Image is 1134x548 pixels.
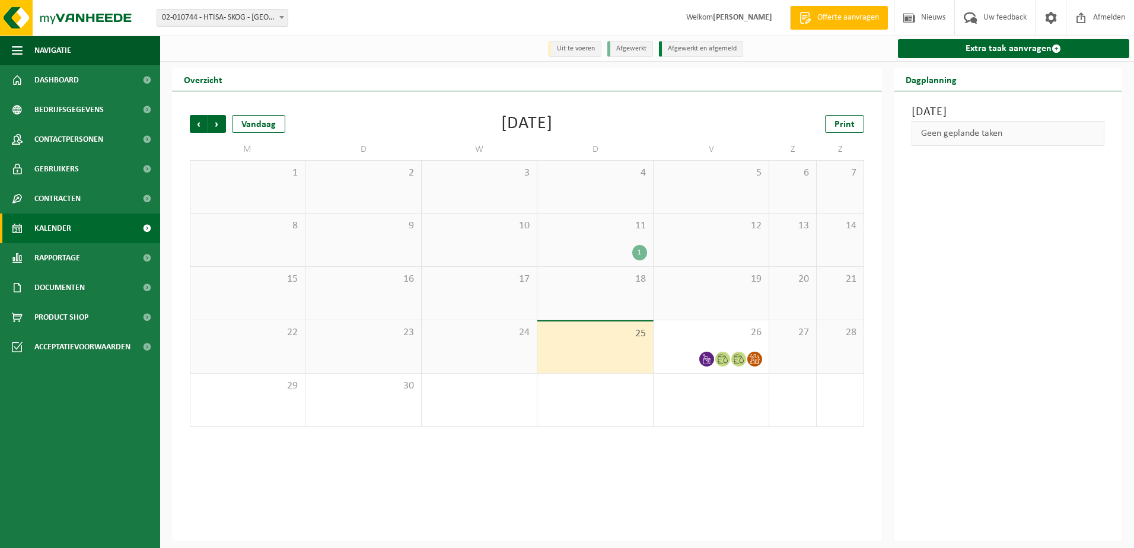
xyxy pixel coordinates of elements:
span: Offerte aanvragen [814,12,882,24]
span: 23 [311,326,415,339]
span: 14 [823,219,858,232]
div: 1 [632,245,647,260]
strong: [PERSON_NAME] [713,13,772,22]
span: 12 [660,219,763,232]
span: 9 [311,219,415,232]
span: 27 [775,326,810,339]
span: Gebruikers [34,154,79,184]
span: 20 [775,273,810,286]
span: 16 [311,273,415,286]
span: 18 [543,273,646,286]
span: Acceptatievoorwaarden [34,332,130,362]
td: Z [817,139,864,160]
span: 1 [196,167,299,180]
span: 5 [660,167,763,180]
span: 02-010744 - HTISA- SKOG - GENT [157,9,288,26]
span: Rapportage [34,243,80,273]
a: Print [825,115,864,133]
span: Kalender [34,214,71,243]
li: Afgewerkt [607,41,653,57]
span: 4 [543,167,646,180]
a: Extra taak aanvragen [898,39,1130,58]
span: 8 [196,219,299,232]
li: Afgewerkt en afgemeld [659,41,743,57]
span: 10 [428,219,531,232]
span: 2 [311,167,415,180]
span: Product Shop [34,302,88,332]
span: 26 [660,326,763,339]
span: Navigatie [34,36,71,65]
span: 6 [775,167,810,180]
td: D [537,139,653,160]
span: 25 [543,327,646,340]
span: 17 [428,273,531,286]
div: Vandaag [232,115,285,133]
span: 15 [196,273,299,286]
span: Vorige [190,115,208,133]
span: 7 [823,167,858,180]
td: M [190,139,305,160]
td: D [305,139,421,160]
span: Print [834,120,855,129]
span: 30 [311,380,415,393]
div: Geen geplande taken [912,121,1105,146]
span: 24 [428,326,531,339]
a: Offerte aanvragen [790,6,888,30]
span: Dashboard [34,65,79,95]
span: Documenten [34,273,85,302]
span: 3 [428,167,531,180]
span: Contracten [34,184,81,214]
span: 02-010744 - HTISA- SKOG - GENT [157,9,288,27]
span: 28 [823,326,858,339]
span: Contactpersonen [34,125,103,154]
span: Bedrijfsgegevens [34,95,104,125]
span: 22 [196,326,299,339]
span: 11 [543,219,646,232]
div: [DATE] [501,115,553,133]
li: Uit te voeren [548,41,601,57]
span: 21 [823,273,858,286]
span: Volgende [208,115,226,133]
td: Z [769,139,817,160]
span: 29 [196,380,299,393]
span: 13 [775,219,810,232]
td: V [654,139,769,160]
h2: Dagplanning [894,68,969,91]
span: 19 [660,273,763,286]
h2: Overzicht [172,68,234,91]
td: W [422,139,537,160]
h3: [DATE] [912,103,1105,121]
